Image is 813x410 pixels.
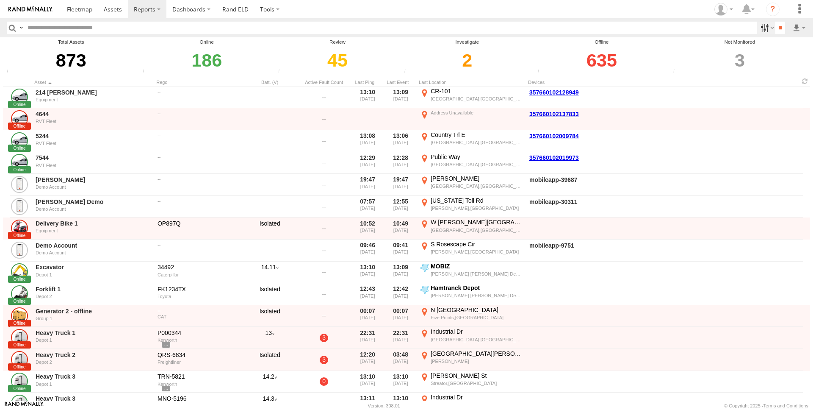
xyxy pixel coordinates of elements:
span: Refresh [800,77,810,85]
label: Click to View Event Location [419,109,525,129]
a: Click to View Asset Details [11,110,28,127]
a: Generator 2 - offline [36,307,152,315]
div: 10:52 [DATE] [353,218,382,239]
div: MNO-5196 [158,395,240,402]
div: 13:08 [DATE] [353,131,382,151]
div: CAT [158,314,240,319]
a: Click to View Asset Details [11,263,28,280]
div: Equipment [36,97,152,102]
label: Search Query [18,22,25,34]
div: Click to Sort [34,79,153,85]
div: Industrial Dr [431,393,523,401]
div: FK1234TX [158,285,240,293]
div: Online [140,39,273,46]
label: Click to View Event Location [419,218,525,239]
div: The health of these assets types is not monitored. [671,69,683,75]
div: Equipment [36,228,152,233]
a: Click to View Asset Details [11,285,28,302]
div: Kenworth [158,382,240,387]
a: Heavy Truck 2 [36,351,152,359]
div: Demo Account [36,206,152,212]
div: Five Points,[GEOGRAPHIC_DATA] [431,315,523,321]
div: [GEOGRAPHIC_DATA],[GEOGRAPHIC_DATA] [431,96,523,102]
div: © Copyright 2025 - [724,403,808,408]
a: mobileapp-9751 [529,242,645,249]
label: Click to View Event Location [419,131,525,151]
div: Click to filter by Not Monitored [671,46,809,75]
div: 00:07 [DATE] [353,306,382,326]
a: Terms and Conditions [763,403,808,408]
a: Forklift 1 [36,285,152,293]
a: Heavy Truck 1 [36,329,152,337]
a: mobileapp-30311 [529,198,645,206]
div: RVT Fleet [36,119,152,124]
div: 19:47 [DATE] [353,175,382,195]
div: Click to filter by Investigate [401,46,533,75]
div: P000344 [158,329,240,337]
div: Version: 308.01 [368,403,400,408]
a: 7544 [36,154,152,162]
div: 13 [244,328,295,348]
div: 22:31 [DATE] [353,328,382,348]
div: 12:43 [DATE] [353,284,382,304]
div: [PERSON_NAME] [PERSON_NAME] Demo Account [431,293,523,298]
div: Hamtranck Depot [431,284,523,292]
div: 19:47 [DATE] [386,175,415,195]
div: 13:09 [DATE] [386,87,415,108]
a: 214 [PERSON_NAME] [36,89,152,96]
div: [GEOGRAPHIC_DATA][PERSON_NAME] [431,350,523,357]
label: Click to View Event Location [419,306,525,326]
div: 09:46 [DATE] [353,240,382,261]
a: mobileapp-39687 [529,176,645,184]
a: Heavy Truck 3 [36,373,152,380]
div: Click to filter by Online [140,46,273,75]
img: rand-logo.svg [8,6,53,12]
label: Click to View Event Location [419,87,525,108]
div: 03:48 [DATE] [386,350,415,370]
a: Click to View Asset Details [11,176,28,193]
div: [PERSON_NAME] [PERSON_NAME] Demo Account [431,271,523,277]
div: 12:29 [DATE] [353,153,382,173]
a: 0 [320,377,328,386]
div: Depot 2 [36,360,152,365]
a: 5244 [36,132,152,140]
label: Click to View Event Location [419,240,525,261]
div: 13:06 [DATE] [386,131,415,151]
a: 357660102019973 [529,154,579,161]
label: Click to View Event Location [419,372,525,392]
div: Toyota [158,294,240,299]
div: 873 [4,46,138,75]
div: 13:10 [DATE] [353,87,382,108]
div: [GEOGRAPHIC_DATA],[GEOGRAPHIC_DATA] [431,183,523,189]
div: Group 1 [36,316,152,321]
label: Click to View Event Location [419,153,525,173]
div: Click to Sort [386,79,415,85]
a: Click to View Asset Details [11,242,28,259]
div: [GEOGRAPHIC_DATA],[GEOGRAPHIC_DATA] [431,227,523,233]
div: [PERSON_NAME],[GEOGRAPHIC_DATA] [431,249,523,255]
div: Demo Account [36,184,152,190]
div: Streator,[GEOGRAPHIC_DATA] [431,380,523,386]
div: 14.2 [244,372,295,392]
div: QRS-6834 [158,351,240,359]
i: ? [766,3,780,16]
div: 34492 [158,263,240,271]
span: View Asset Details to show all tags [162,386,170,391]
div: W [PERSON_NAME][GEOGRAPHIC_DATA] [431,218,523,226]
div: TRN-5821 [158,373,240,380]
div: 13:10 [DATE] [386,372,415,392]
div: Assets that have not communicated with the server in the last 24hrs [401,69,414,75]
div: 07:57 [DATE] [353,197,382,217]
div: [PERSON_NAME],[GEOGRAPHIC_DATA] [431,205,523,211]
div: 12:28 [DATE] [386,153,415,173]
a: Click to View Asset Details [11,373,28,390]
a: Click to View Asset Details [11,89,28,106]
div: Depot 2 [36,294,152,299]
a: Click to View Asset Details [11,307,28,324]
a: 357660102137833 [529,110,645,118]
a: 357660102128949 [529,89,579,96]
a: 357660102019973 [529,154,645,162]
div: 12:20 [DATE] [353,350,382,370]
div: Total number of Enabled and Paused Assets [4,69,17,75]
div: Depot 1 [36,337,152,343]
